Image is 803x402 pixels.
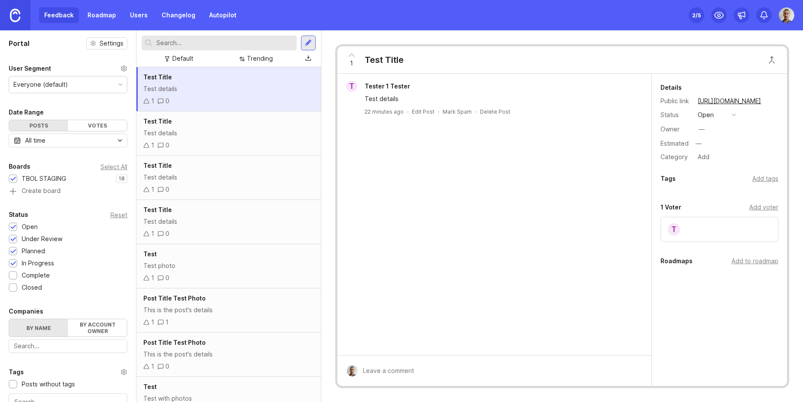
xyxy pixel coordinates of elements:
div: Test details [143,173,314,182]
div: 0 [165,185,169,194]
div: Test details [143,128,314,138]
span: Test [143,383,157,390]
div: Select All [100,164,127,169]
div: TBOL STAGING [22,174,66,183]
span: Settings [100,39,123,48]
img: Canny Home [10,9,20,22]
div: 0 [165,229,169,239]
div: This is the post's details [143,350,314,359]
div: 0 [165,362,169,371]
label: By name [9,319,68,337]
div: Tags [661,173,676,184]
div: Add tags [752,174,778,183]
span: Test Title [143,73,172,81]
div: 0 [165,273,169,283]
div: 1 [151,317,154,327]
a: Roadmap [82,7,121,23]
a: 22 minutes ago [365,108,404,115]
a: Post Title Test PhotoThis is the post's details10 [136,333,321,377]
div: open [698,110,714,120]
div: Edit Post [412,108,434,115]
div: · [475,108,476,115]
span: Tester 1 Tester [365,82,410,90]
span: Test Title [143,206,172,213]
div: Boards [9,161,30,172]
div: Posts [9,120,68,131]
a: Post Title Test PhotoThis is the post's details11 [136,288,321,333]
input: Search... [156,38,293,48]
a: Users [125,7,153,23]
div: Test details [143,217,314,226]
h1: Portal [9,38,29,49]
span: Post Title Test Photo [143,294,206,302]
div: Category [661,152,691,162]
div: 0 [165,141,169,150]
div: Public link [661,96,691,106]
div: Roadmaps [661,256,693,266]
div: Test Title [365,54,404,66]
div: All time [25,136,45,145]
div: Test details [143,84,314,94]
a: Changelog [156,7,201,23]
a: TTester 1 Tester [341,81,417,92]
button: Mark Spam [443,108,472,115]
div: Test details [365,94,635,104]
div: Owner [661,124,691,134]
img: Joao Gilberto [779,7,794,23]
div: 1 Voter [661,202,681,212]
div: Votes [68,120,127,131]
p: 18 [119,175,125,182]
div: 0 [165,96,169,106]
div: — [699,124,705,134]
div: Under Review [22,234,62,244]
span: Test Title [143,162,172,169]
div: Closed [22,283,42,292]
div: 1 [151,141,154,150]
div: Complete [22,271,50,280]
a: Test TitleTest details10 [136,156,321,200]
img: Joao Gilberto [346,365,358,376]
div: Open [22,222,38,232]
input: Search... [14,341,122,351]
a: Add [691,151,712,163]
a: Test TitleTest details10 [136,67,321,111]
div: Status [9,209,28,220]
div: Details [661,82,682,93]
svg: toggle icon [113,137,127,144]
div: User Segment [9,63,51,74]
div: Status [661,110,691,120]
div: · [438,108,439,115]
div: 1 [165,317,168,327]
span: Post Title Test Photo [143,339,206,346]
div: · [407,108,408,115]
div: Trending [247,54,273,63]
div: Everyone (default) [13,80,68,89]
div: In Progress [22,258,54,268]
div: Planned [22,246,45,256]
div: Companies [9,306,43,317]
div: 1 [151,96,154,106]
div: Add to roadmap [732,256,778,266]
a: Autopilot [204,7,242,23]
div: 1 [151,273,154,283]
div: Add [695,151,712,163]
div: Posts without tags [22,379,75,389]
div: Date Range [9,107,44,118]
div: 1 [151,185,154,194]
div: Delete Post [480,108,510,115]
div: 1 [151,229,154,239]
button: 2/5 [689,7,704,23]
span: Test [143,250,157,258]
div: — [693,138,704,149]
div: Test photo [143,261,314,271]
div: 1 [151,362,154,371]
a: Test TitleTest details10 [136,200,321,244]
button: Close button [763,51,780,69]
a: Create board [9,188,127,196]
div: Add voter [749,203,778,212]
div: T [346,81,357,92]
button: Settings [86,37,127,49]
